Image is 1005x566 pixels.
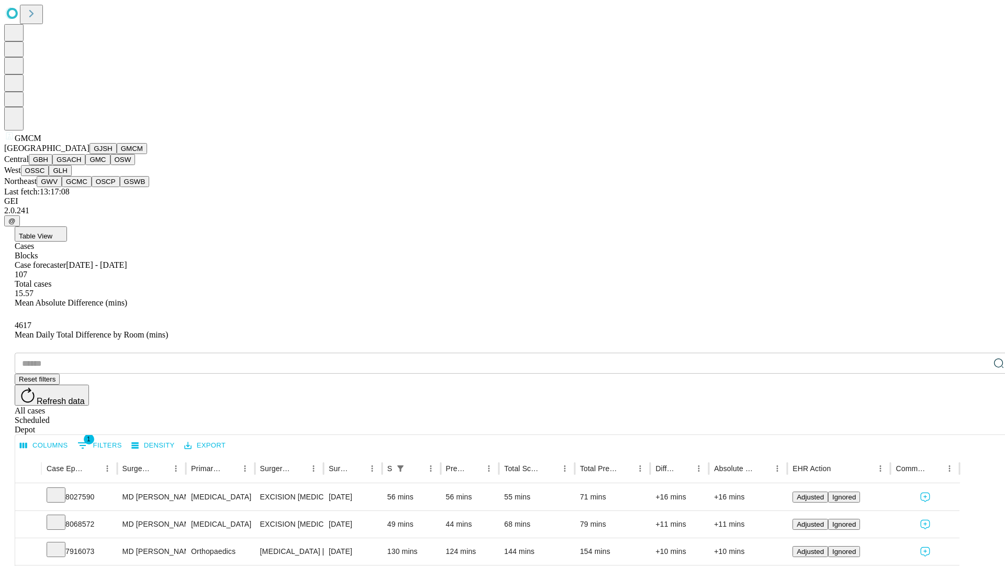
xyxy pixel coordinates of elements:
button: GMCM [117,143,147,154]
div: 68 mins [504,511,569,538]
button: Sort [292,461,306,476]
div: +16 mins [714,484,782,510]
div: +11 mins [655,511,703,538]
div: [MEDICAL_DATA] [191,511,249,538]
div: 79 mins [580,511,645,538]
button: GCMC [62,176,92,187]
span: [DATE] - [DATE] [66,260,127,269]
div: 1 active filter [393,461,408,476]
div: 56 mins [446,484,494,510]
button: GWV [37,176,62,187]
div: GEI [4,197,1001,206]
button: Export [182,438,228,454]
button: Menu [169,461,183,476]
span: Northeast [4,177,37,186]
button: Adjusted [792,492,828,503]
button: GLH [49,165,71,176]
button: Menu [423,461,438,476]
button: Menu [633,461,647,476]
button: Sort [928,461,942,476]
button: Ignored [828,492,860,503]
button: Menu [691,461,706,476]
span: Table View [19,232,52,240]
button: Menu [770,461,785,476]
button: GSACH [52,154,85,165]
button: GBH [29,154,52,165]
div: 44 mins [446,511,494,538]
div: Total Scheduled Duration [504,464,542,473]
button: OSCP [92,176,120,187]
button: Reset filters [15,374,60,385]
span: 1 [84,434,94,444]
button: Menu [942,461,957,476]
span: 15.57 [15,289,33,298]
span: Ignored [832,520,856,528]
div: Surgeon Name [122,464,153,473]
button: Menu [557,461,572,476]
button: Sort [618,461,633,476]
div: +10 mins [714,538,782,565]
span: Last fetch: 13:17:08 [4,187,70,196]
div: EXCISION [MEDICAL_DATA] LESION EXCEPT [MEDICAL_DATA] TRUNK ETC 3.1 TO 4 CM [260,484,318,510]
button: GSWB [120,176,150,187]
button: Sort [409,461,423,476]
button: Sort [677,461,691,476]
div: 124 mins [446,538,494,565]
span: Case forecaster [15,260,66,269]
span: West [4,166,21,175]
span: Reset filters [19,375,55,383]
button: Adjusted [792,519,828,530]
div: 56 mins [387,484,435,510]
div: 8068572 [47,511,112,538]
button: Menu [873,461,888,476]
div: [DATE] [329,538,377,565]
div: Orthopaedics [191,538,249,565]
button: Table View [15,226,67,242]
span: Adjusted [797,548,824,556]
div: Case Epic Id [47,464,84,473]
span: 4617 [15,321,31,330]
div: Surgery Name [260,464,291,473]
span: Mean Absolute Difference (mins) [15,298,127,307]
button: Menu [482,461,496,476]
div: MD [PERSON_NAME] [PERSON_NAME] [122,538,181,565]
span: @ [8,217,16,225]
button: Sort [154,461,169,476]
div: 130 mins [387,538,435,565]
button: Menu [238,461,252,476]
div: 49 mins [387,511,435,538]
button: GJSH [90,143,117,154]
span: Refresh data [37,397,85,406]
button: Ignored [828,519,860,530]
span: 107 [15,270,27,279]
div: 144 mins [504,538,569,565]
div: [DATE] [329,511,377,538]
div: 71 mins [580,484,645,510]
div: 154 mins [580,538,645,565]
button: Menu [306,461,321,476]
button: Adjusted [792,546,828,557]
button: GMC [85,154,110,165]
span: Adjusted [797,493,824,501]
button: Expand [20,543,36,561]
button: OSSC [21,165,49,176]
button: Menu [365,461,379,476]
button: Show filters [393,461,408,476]
div: MD [PERSON_NAME] [PERSON_NAME] [122,511,181,538]
div: EXCISION [MEDICAL_DATA] LESION EXCEPT [MEDICAL_DATA] TRUNK ETC 3.1 TO 4 CM [260,511,318,538]
div: EHR Action [792,464,831,473]
div: [DATE] [329,484,377,510]
div: Absolute Difference [714,464,754,473]
div: [MEDICAL_DATA] [191,484,249,510]
span: Central [4,155,29,164]
span: Ignored [832,493,856,501]
button: @ [4,215,20,226]
button: Sort [85,461,100,476]
button: Ignored [828,546,860,557]
button: Expand [20,488,36,507]
div: 55 mins [504,484,569,510]
button: Sort [223,461,238,476]
div: Difference [655,464,676,473]
button: OSW [110,154,136,165]
div: +16 mins [655,484,703,510]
